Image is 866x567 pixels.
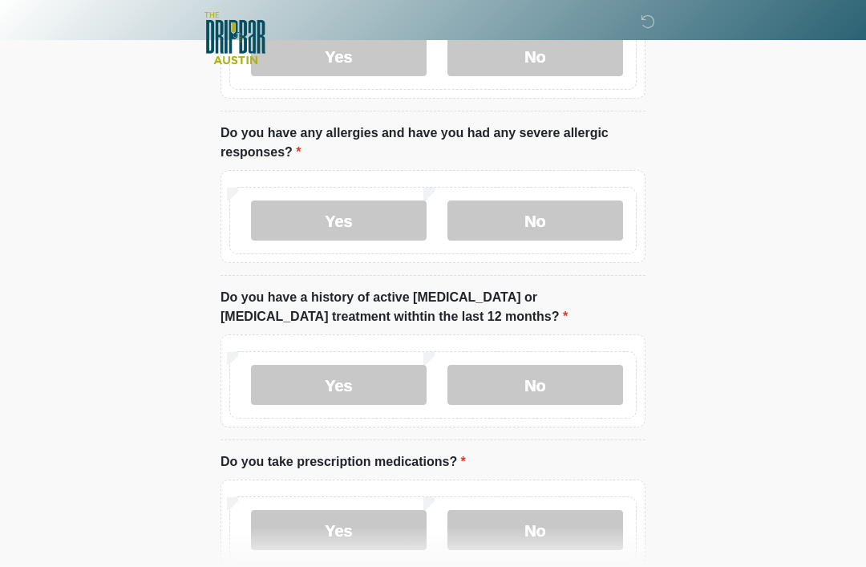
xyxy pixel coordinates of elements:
label: No [447,200,623,241]
label: Do you have a history of active [MEDICAL_DATA] or [MEDICAL_DATA] treatment withtin the last 12 mo... [221,288,645,326]
label: No [447,365,623,405]
label: Yes [251,200,427,241]
label: Do you have any allergies and have you had any severe allergic responses? [221,124,645,162]
label: No [447,510,623,550]
label: Yes [251,365,427,405]
label: Yes [251,510,427,550]
img: The DRIPBaR - Austin The Domain Logo [204,12,265,64]
label: Do you take prescription medications? [221,452,466,472]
